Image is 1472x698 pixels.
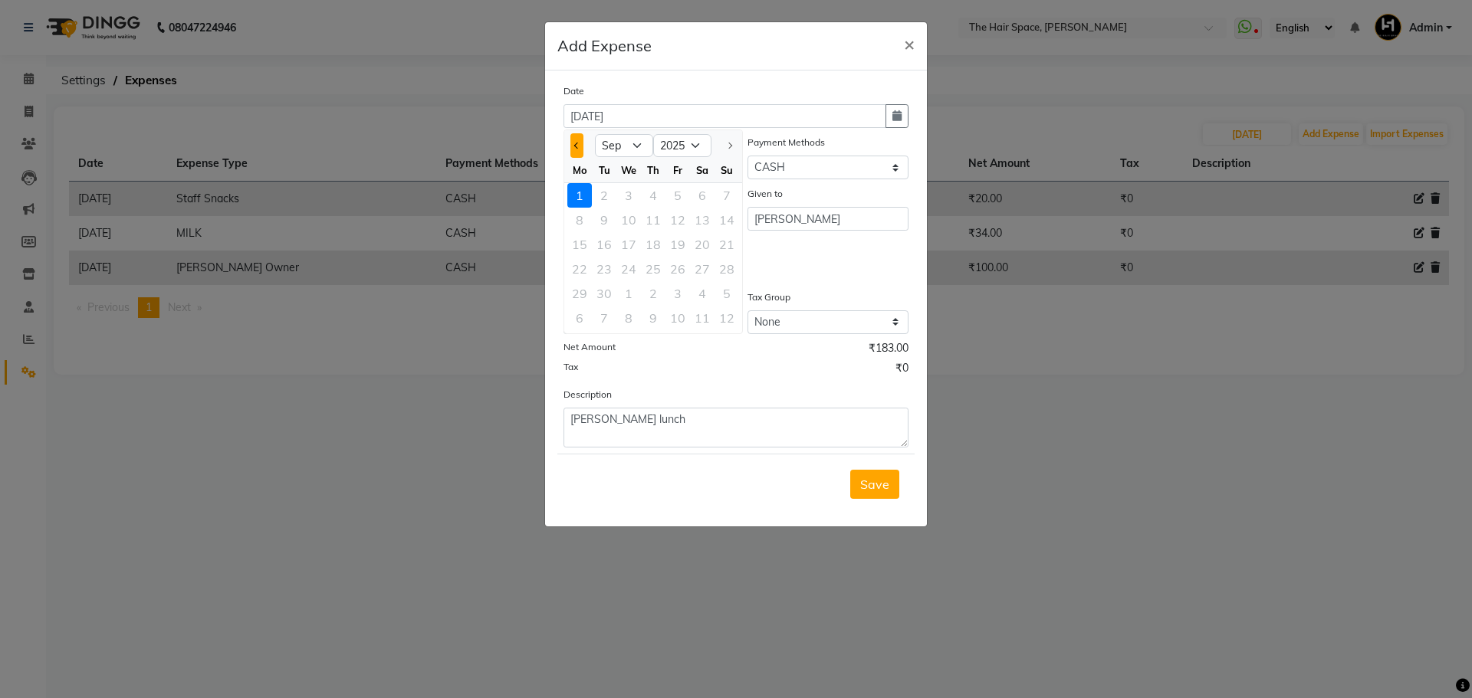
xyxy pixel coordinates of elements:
[595,134,653,157] select: Select month
[563,340,616,354] label: Net Amount
[850,470,899,499] button: Save
[690,158,715,182] div: Sa
[567,183,592,208] div: Monday, September 1, 2025
[557,34,652,57] h5: Add Expense
[592,158,616,182] div: Tu
[860,477,889,492] span: Save
[747,290,790,304] label: Tax Group
[892,22,927,65] button: Close
[895,360,909,380] span: ₹0
[869,340,909,360] span: ₹183.00
[616,158,641,182] div: We
[563,84,584,98] label: Date
[567,158,592,182] div: Mo
[665,158,690,182] div: Fr
[747,136,825,149] label: Payment Methods
[570,133,583,158] button: Previous month
[563,360,578,374] label: Tax
[747,187,783,201] label: Given to
[747,207,909,231] input: Given to
[904,32,915,55] span: ×
[715,158,739,182] div: Su
[563,388,612,401] label: Description
[653,134,711,157] select: Select year
[567,183,592,208] div: 1
[641,158,665,182] div: Th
